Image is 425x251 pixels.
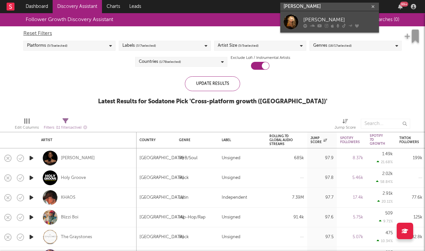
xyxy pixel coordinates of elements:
a: Blizzi Boi [61,214,78,220]
div: 475 [386,231,393,235]
div: Unsigned [222,154,240,162]
div: [GEOGRAPHIC_DATA] [139,213,184,221]
div: 7.39M [269,194,304,202]
div: [PERSON_NAME] [303,16,376,24]
div: Filters(11 filters active) [44,115,87,135]
div: 2.91k [383,191,393,196]
div: 2.02k [382,172,393,176]
div: Update Results [185,76,240,91]
div: Edit Columns [15,115,39,135]
input: Search... [361,119,410,129]
div: 91.4k [269,213,304,221]
div: 9.71 % [379,219,393,223]
div: R&B/Soul [179,154,197,162]
div: Genre [179,138,212,142]
div: Platforms [27,42,67,50]
div: Spotify 7D Growth [370,134,385,146]
span: Saved Searches [360,17,399,22]
div: Spotify Followers [340,136,360,144]
div: 97.5 [311,233,334,241]
div: [GEOGRAPHIC_DATA] [139,154,184,162]
div: Artist [41,138,130,142]
button: 99+ [398,4,403,9]
div: Latest Results for Sodatone Pick ' Cross-platform growth ([GEOGRAPHIC_DATA]) ' [98,98,327,106]
div: Country [139,138,169,142]
a: KHAOS [61,195,75,201]
div: Tiktok Followers [399,136,419,144]
span: ( 5 / 5 selected) [238,42,259,50]
div: 8.37k [340,154,363,162]
div: Labels [122,42,156,50]
div: 685k [269,154,304,162]
div: Edit Columns [15,124,39,132]
div: Artist Size [218,42,259,50]
div: Follower Growth Discovery Assistant [26,16,113,24]
div: [GEOGRAPHIC_DATA] [139,194,184,202]
span: ( 3 / 7 selected) [136,42,156,50]
div: Rock [179,233,189,241]
span: ( 0 ) [394,17,399,22]
div: 97.7 [311,194,334,202]
div: Rock [179,174,189,182]
div: 77.6k [399,194,422,202]
label: Exclude Lofi / Instrumental Artists [231,54,290,62]
div: Genres [313,42,352,50]
div: 20.11 % [377,199,393,204]
div: Unsigned [222,174,240,182]
span: ( 11 filters active) [56,126,82,130]
div: 5.75k [340,213,363,221]
div: 5.07k [340,233,363,241]
div: 509 [385,211,393,215]
input: Search for artists [280,3,379,11]
div: 125k [399,213,422,221]
div: 97.9 [311,154,334,162]
div: Jump Score [311,136,327,144]
div: 199k [399,154,422,162]
a: The Graystones [61,234,92,240]
div: Jump Score [335,115,356,135]
div: Hip-Hop/Rap [179,213,206,221]
div: [GEOGRAPHIC_DATA] [139,233,184,241]
div: 97.6 [311,213,334,221]
div: 58.84 % [376,180,393,184]
div: 97.8 [311,174,334,182]
div: Independent [222,194,247,202]
div: 5.46k [340,174,363,182]
div: [GEOGRAPHIC_DATA] [139,174,184,182]
div: 1.49k [382,152,393,156]
div: Unsigned [222,213,240,221]
span: ( 5 / 5 selected) [47,42,67,50]
div: 99 + [400,2,408,7]
div: 17.4k [340,194,363,202]
div: Label [222,138,260,142]
div: 21.68 % [377,160,393,164]
a: [PERSON_NAME] [61,155,95,161]
div: Jump Score [335,124,356,132]
div: Unsigned [222,233,240,241]
div: 10.34 % [377,239,393,243]
a: [PERSON_NAME] [280,11,379,33]
div: Filters [44,124,87,132]
div: Rolling 7D Global Audio Streams [269,134,294,146]
span: ( 1 / 78 selected) [159,58,181,66]
div: Countries [139,58,181,66]
div: Reset Filters [23,30,402,38]
div: Latin [179,194,188,202]
span: ( 16 / 17 selected) [328,42,352,50]
a: Holy Groove [61,175,86,181]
